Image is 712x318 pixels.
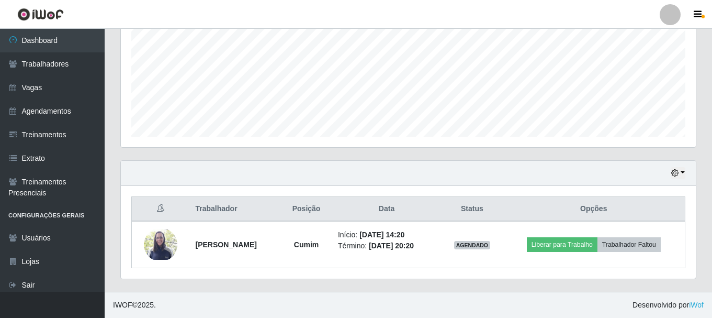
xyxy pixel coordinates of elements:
a: iWof [689,301,704,309]
strong: [PERSON_NAME] [195,240,256,249]
button: Trabalhador Faltou [597,237,661,252]
img: 1751565100941.jpeg [144,229,177,260]
span: IWOF [113,301,132,309]
button: Liberar para Trabalho [527,237,597,252]
strong: Cumim [294,240,319,249]
span: AGENDADO [454,241,491,249]
span: Desenvolvido por [632,300,704,311]
time: [DATE] 14:20 [359,231,404,239]
th: Data [332,197,442,222]
th: Trabalhador [189,197,281,222]
img: CoreUI Logo [17,8,64,21]
li: Término: [338,240,435,251]
span: © 2025 . [113,300,156,311]
th: Posição [281,197,332,222]
th: Opções [503,197,685,222]
li: Início: [338,229,435,240]
th: Status [442,197,502,222]
time: [DATE] 20:20 [369,242,414,250]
